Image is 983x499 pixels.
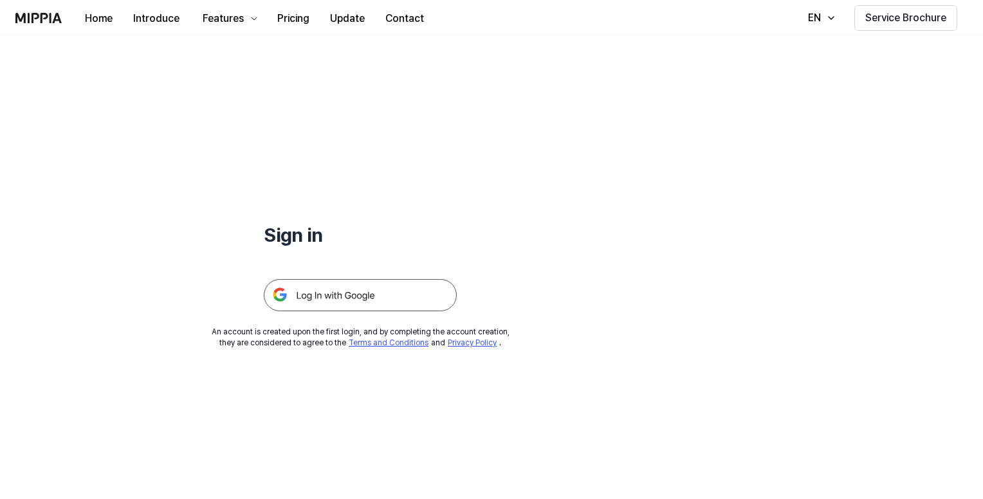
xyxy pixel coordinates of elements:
div: EN [805,10,823,26]
div: An account is created upon the first login, and by completing the account creation, they are cons... [212,327,510,349]
a: Update [320,1,375,36]
button: Contact [375,6,434,32]
button: Introduce [123,6,190,32]
button: Pricing [267,6,320,32]
h1: Sign in [264,221,457,248]
button: Features [190,6,267,32]
button: EN [795,5,844,31]
div: Features [200,11,246,26]
button: Update [320,6,375,32]
a: Terms and Conditions [349,338,428,347]
button: Home [75,6,123,32]
button: Service Brochure [854,5,957,31]
img: logo [15,13,62,23]
img: 구글 로그인 버튼 [264,279,457,311]
a: Privacy Policy [448,338,497,347]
